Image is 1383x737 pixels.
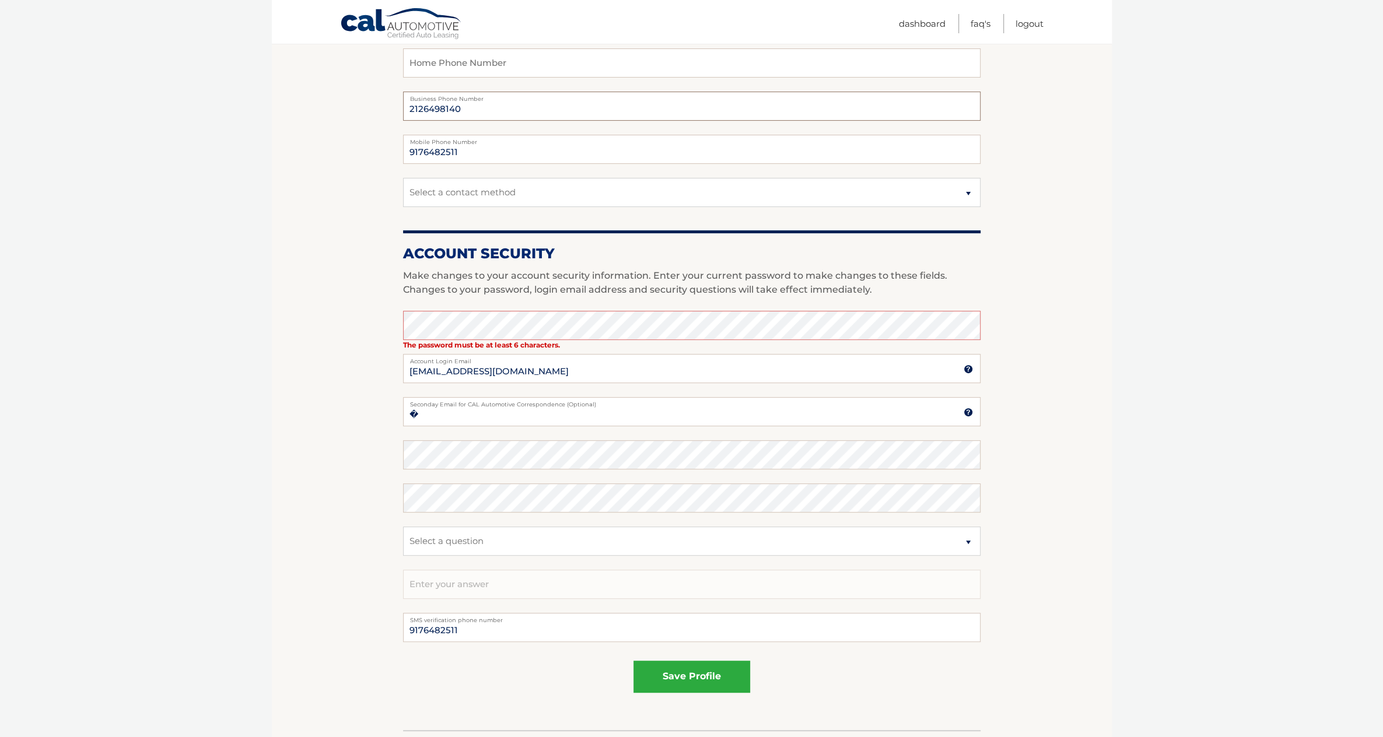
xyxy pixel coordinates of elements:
[899,14,946,33] a: Dashboard
[1016,14,1044,33] a: Logout
[403,135,981,164] input: Mobile Phone Number
[403,341,560,349] strong: The password must be at least 6 characters.
[403,135,981,144] label: Mobile Phone Number
[403,397,981,406] label: Seconday Email for CAL Automotive Correspondence (Optional)
[403,397,981,426] input: Seconday Email for CAL Automotive Correspondence (Optional)
[403,354,981,363] label: Account Login Email
[964,408,973,417] img: tooltip.svg
[403,269,981,297] p: Make changes to your account security information. Enter your current password to make changes to...
[403,613,981,622] label: SMS verification phone number
[633,661,750,693] button: save profile
[403,613,981,642] input: Telephone number for SMS login verification
[403,570,981,599] input: Enter your answer
[971,14,990,33] a: FAQ's
[403,354,981,383] input: Account Login Email
[340,8,463,41] a: Cal Automotive
[403,92,981,101] label: Business Phone Number
[403,48,981,78] input: Home Phone Number
[403,92,981,121] input: Business Phone Number
[403,245,981,262] h2: Account Security
[964,364,973,374] img: tooltip.svg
